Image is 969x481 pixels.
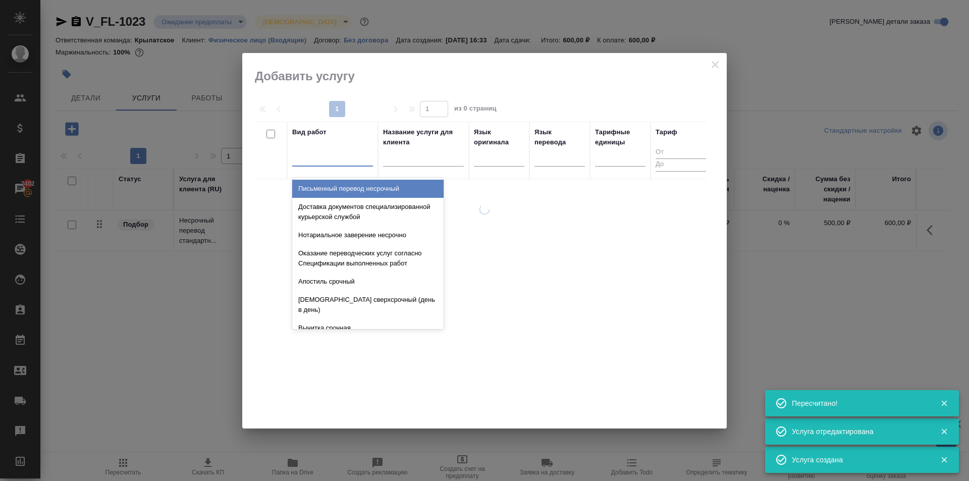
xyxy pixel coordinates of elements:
[383,127,464,147] div: Название услуги для клиента
[292,319,444,337] div: Вычитка срочная
[934,427,954,436] button: Закрыть
[792,398,925,408] div: Пересчитано!
[292,127,327,137] div: Вид работ
[656,146,706,159] input: От
[292,198,444,226] div: Доставка документов специализированной курьерской службой
[934,455,954,464] button: Закрыть
[474,127,524,147] div: Язык оригинала
[534,127,585,147] div: Язык перевода
[292,273,444,291] div: Апостиль срочный
[292,244,444,273] div: Оказание переводческих услуг согласно Спецификации выполненных работ
[656,158,706,171] input: До
[934,399,954,408] button: Закрыть
[595,127,645,147] div: Тарифные единицы
[292,226,444,244] div: Нотариальное заверение несрочно
[792,455,925,465] div: Услуга создана
[792,426,925,437] div: Услуга отредактирована
[656,127,677,137] div: Тариф
[292,180,444,198] div: Письменный перевод несрочный
[292,291,444,319] div: [DEMOGRAPHIC_DATA] сверхсрочный (день в день)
